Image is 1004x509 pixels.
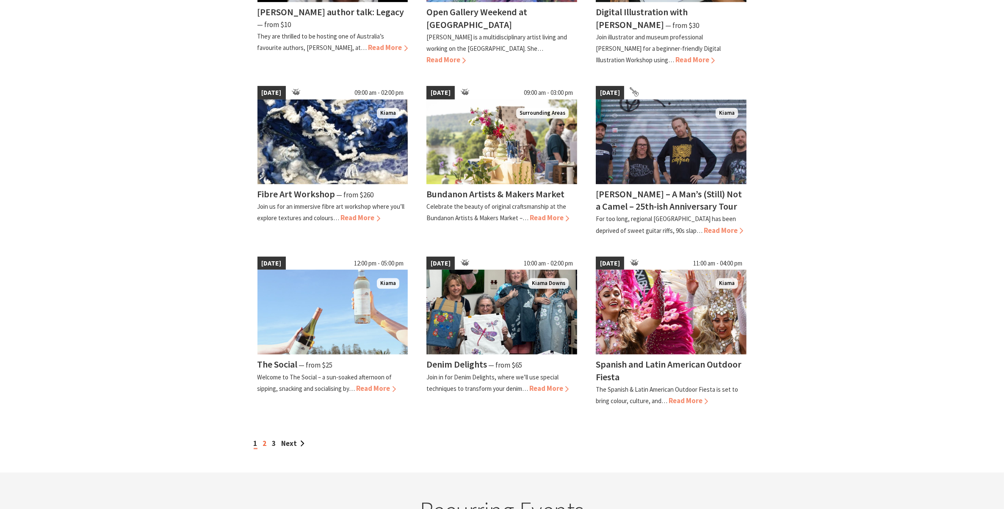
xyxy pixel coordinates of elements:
a: [DATE] 11:00 am - 04:00 pm Dancers in jewelled pink and silver costumes with feathers, holding th... [596,257,747,407]
span: Read More [530,213,569,222]
img: Fibre Art [257,100,408,184]
span: ⁠— from $30 [665,21,699,30]
p: [PERSON_NAME] is a multidisciplinary artist living and working on the [GEOGRAPHIC_DATA]. She… [426,33,567,53]
span: Read More [529,384,569,393]
span: 12:00 pm - 05:00 pm [350,257,408,270]
span: 11:00 am - 04:00 pm [689,257,747,270]
span: ⁠— from $10 [257,20,291,29]
span: [DATE] [257,257,286,270]
a: 3 [272,439,276,448]
img: The Social [257,270,408,354]
span: [DATE] [426,257,455,270]
span: 1 [254,439,257,449]
span: Read More [669,396,708,405]
p: Welcome to The Social – a sun-soaked afternoon of sipping, snacking and socialising by… [257,373,392,393]
span: Kiama [716,108,738,119]
a: [DATE] 09:00 am - 02:00 pm Fibre Art Kiama Fibre Art Workshop ⁠— from $260 Join us for an immersi... [257,86,408,236]
img: group holding up their denim paintings [426,270,577,354]
span: [DATE] [596,86,624,100]
span: Kiama [377,108,399,119]
h4: Denim Delights [426,358,487,370]
h4: Digital Illustration with [PERSON_NAME] [596,6,688,30]
span: 10:00 am - 02:00 pm [520,257,577,270]
p: The Spanish & Latin American Outdoor Fiesta is set to bring colour, culture, and… [596,385,738,405]
p: Celebrate the beauty of original craftsmanship at the Bundanon Artists & Makers Market –… [426,202,566,222]
span: Read More [426,55,466,64]
h4: Spanish and Latin American Outdoor Fiesta [596,358,741,382]
span: Kiama [716,278,738,289]
a: [DATE] 12:00 pm - 05:00 pm The Social Kiama The Social ⁠— from $25 Welcome to The Social – a sun-... [257,257,408,407]
a: [DATE] Frenzel Rhomb Kiama Pavilion Saturday 4th October Kiama [PERSON_NAME] – A Man’s (Still) No... [596,86,747,236]
a: 2 [263,439,267,448]
p: They are thrilled to be hosting one of Australia’s favourite authors, [PERSON_NAME], at… [257,32,384,52]
span: ⁠— from $260 [337,190,374,199]
span: ⁠— from $25 [299,360,333,370]
span: Kiama Downs [528,278,569,289]
span: Read More [675,55,715,64]
h4: The Social [257,358,298,370]
span: Read More [357,384,396,393]
p: Join illustrator and museum professional [PERSON_NAME] for a beginner-friendly Digital Illustrati... [596,33,721,64]
span: Surrounding Areas [516,108,569,119]
a: Next [282,439,304,448]
span: Kiama [377,278,399,289]
h4: Bundanon Artists & Makers Market [426,188,564,200]
img: Frenzel Rhomb Kiama Pavilion Saturday 4th October [596,100,747,184]
h4: Fibre Art Workshop [257,188,335,200]
span: Read More [341,213,380,222]
span: Read More [368,43,408,52]
span: [DATE] [426,86,455,100]
p: Join in for Denim Delights, where we’ll use special techniques to transform your denim… [426,373,559,393]
a: [DATE] 10:00 am - 02:00 pm group holding up their denim paintings Kiama Downs Denim Delights ⁠— f... [426,257,577,407]
h4: [PERSON_NAME] – A Man’s (Still) Not a Camel – 25th-ish Anniversary Tour [596,188,742,212]
span: 09:00 am - 02:00 pm [350,86,408,100]
span: [DATE] [596,257,624,270]
img: Dancers in jewelled pink and silver costumes with feathers, holding their hands up while smiling [596,270,747,354]
span: [DATE] [257,86,286,100]
p: For too long, regional [GEOGRAPHIC_DATA] has been deprived of sweet guitar riffs, 90s slap… [596,215,736,234]
span: ⁠— from $65 [488,360,522,370]
h4: [PERSON_NAME] author talk: Legacy [257,6,404,18]
a: [DATE] 09:00 am - 03:00 pm A seleciton of ceramic goods are placed on a table outdoor with river ... [426,86,577,236]
img: A seleciton of ceramic goods are placed on a table outdoor with river views behind [426,100,577,184]
h4: Open Gallery Weekend at [GEOGRAPHIC_DATA] [426,6,527,30]
span: Read More [704,226,743,235]
span: 09:00 am - 03:00 pm [520,86,577,100]
p: Join us for an immersive fibre art workshop where you’ll explore textures and colours… [257,202,405,222]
